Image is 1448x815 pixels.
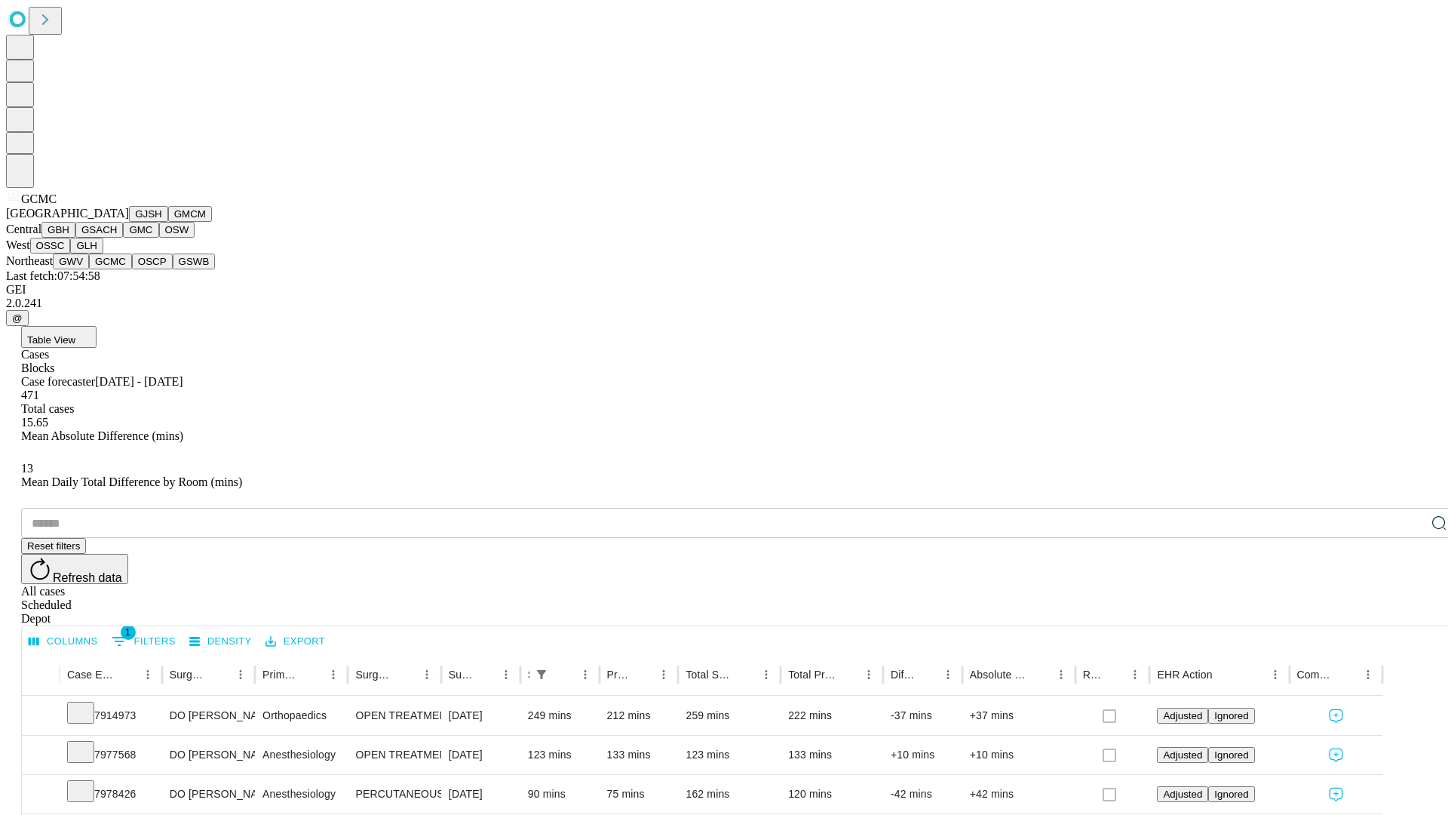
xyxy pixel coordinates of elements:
[1208,747,1254,763] button: Ignored
[67,697,155,735] div: 7914973
[323,664,344,685] button: Menu
[302,664,323,685] button: Sort
[53,571,122,584] span: Refresh data
[788,669,836,681] div: Total Predicted Duration
[132,254,173,269] button: OSCP
[735,664,756,685] button: Sort
[67,736,155,774] div: 7977568
[262,736,340,774] div: Anesthesiology
[186,630,256,654] button: Density
[89,254,132,269] button: GCMC
[355,669,393,681] div: Surgery Name
[607,736,671,774] div: 133 mins
[607,775,671,813] div: 75 mins
[1297,669,1335,681] div: Comments
[21,375,95,388] span: Case forecaster
[21,416,48,429] span: 15.65
[121,625,136,640] span: 1
[170,669,207,681] div: Surgeon Name
[95,375,183,388] span: [DATE] - [DATE]
[262,630,329,654] button: Export
[686,669,733,681] div: Total Scheduled Duration
[262,697,340,735] div: Orthopaedics
[1029,664,1051,685] button: Sort
[21,429,183,442] span: Mean Absolute Difference (mins)
[12,312,23,324] span: @
[1163,749,1202,761] span: Adjusted
[262,669,300,681] div: Primary Service
[41,222,75,238] button: GBH
[1157,747,1208,763] button: Adjusted
[355,736,433,774] div: OPEN TREATMENT ULNAR SHAFT FRACTURE
[6,254,53,267] span: Northeast
[21,462,33,475] span: 13
[1214,789,1248,800] span: Ignored
[6,283,1442,297] div: GEI
[970,669,1028,681] div: Absolute Difference
[30,238,71,254] button: OSSC
[1208,786,1254,802] button: Ignored
[67,775,155,813] div: 7978426
[173,254,216,269] button: GSWB
[21,538,86,554] button: Reset filters
[607,669,631,681] div: Predicted In Room Duration
[262,775,340,813] div: Anesthesiology
[756,664,777,685] button: Menu
[27,334,75,346] span: Table View
[355,697,433,735] div: OPEN TREATMENT PROXIMAL [MEDICAL_DATA] BICONDYLAR
[416,664,437,685] button: Menu
[159,222,195,238] button: OSW
[29,782,52,808] button: Expand
[137,664,158,685] button: Menu
[27,540,80,552] span: Reset filters
[21,192,57,205] span: GCMC
[1124,664,1146,685] button: Menu
[449,736,513,774] div: [DATE]
[531,664,552,685] button: Show filters
[575,664,596,685] button: Menu
[170,775,247,813] div: DO [PERSON_NAME]
[168,206,212,222] button: GMCM
[970,697,1068,735] div: +37 mins
[25,630,102,654] button: Select columns
[1051,664,1072,685] button: Menu
[395,664,416,685] button: Sort
[67,669,115,681] div: Case Epic Id
[1336,664,1357,685] button: Sort
[1163,710,1202,721] span: Adjusted
[29,703,52,730] button: Expand
[129,206,168,222] button: GJSH
[1163,789,1202,800] span: Adjusted
[1214,749,1248,761] span: Ignored
[891,669,915,681] div: Difference
[1208,708,1254,724] button: Ignored
[116,664,137,685] button: Sort
[21,389,39,401] span: 471
[528,697,592,735] div: 249 mins
[916,664,937,685] button: Sort
[123,222,158,238] button: GMC
[607,697,671,735] div: 212 mins
[1157,669,1212,681] div: EHR Action
[1083,669,1103,681] div: Resolved in EHR
[653,664,674,685] button: Menu
[355,775,433,813] div: PERCUTANEOUS FIXATION PROXIMAL [MEDICAL_DATA]
[21,402,74,415] span: Total cases
[70,238,103,254] button: GLH
[788,775,876,813] div: 120 mins
[6,297,1442,310] div: 2.0.241
[1157,786,1208,802] button: Adjusted
[21,326,97,348] button: Table View
[209,664,230,685] button: Sort
[970,775,1068,813] div: +42 mins
[528,669,529,681] div: Scheduled In Room Duration
[170,736,247,774] div: DO [PERSON_NAME]
[6,269,100,282] span: Last fetch: 07:54:58
[21,475,242,488] span: Mean Daily Total Difference by Room (mins)
[891,736,955,774] div: +10 mins
[230,664,251,685] button: Menu
[1265,664,1286,685] button: Menu
[554,664,575,685] button: Sort
[474,664,495,685] button: Sort
[6,238,30,251] span: West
